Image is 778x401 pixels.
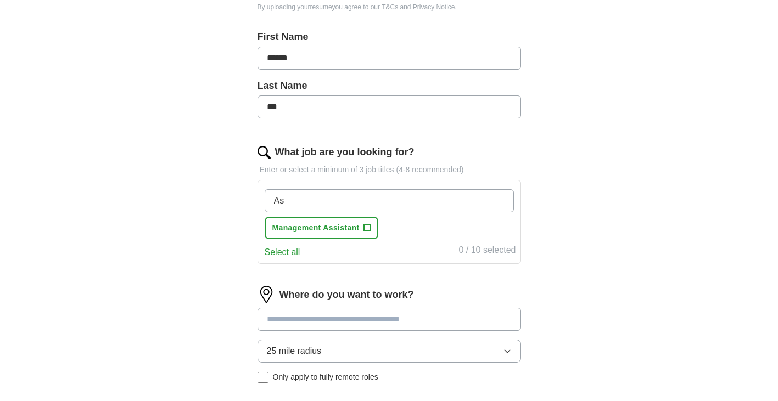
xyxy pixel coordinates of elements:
button: Select all [265,246,300,259]
button: Management Assistant [265,217,379,239]
label: Where do you want to work? [279,287,414,302]
input: Type a job title and press enter [265,189,514,212]
span: Only apply to fully remote roles [273,371,378,383]
label: What job are you looking for? [275,145,415,160]
img: location.png [258,286,275,303]
a: Privacy Notice [413,3,455,11]
a: T&Cs [382,3,398,11]
label: Last Name [258,78,521,93]
button: 25 mile radius [258,340,521,363]
img: search.png [258,146,271,159]
label: First Name [258,30,521,44]
div: By uploading your resume you agree to our and . [258,2,521,12]
span: Management Assistant [272,222,360,234]
p: Enter or select a minimum of 3 job titles (4-8 recommended) [258,164,521,176]
div: 0 / 10 selected [458,244,516,259]
span: 25 mile radius [267,344,322,358]
input: Only apply to fully remote roles [258,372,268,383]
